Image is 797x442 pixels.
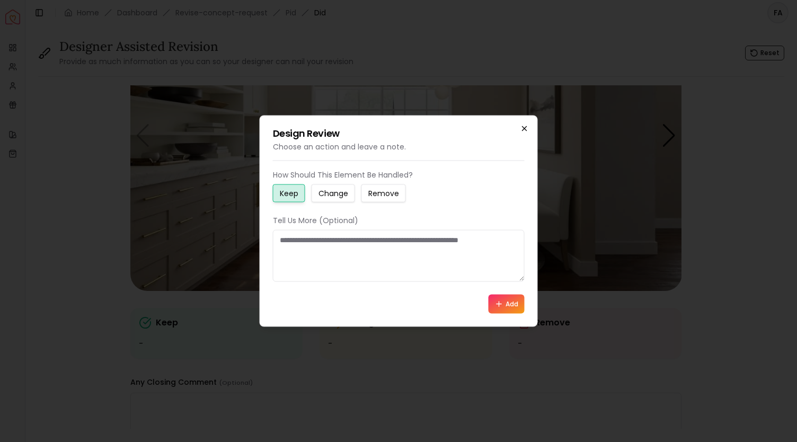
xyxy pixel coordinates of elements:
p: How Should This Element Be Handled? [273,170,525,180]
h2: Design Review [273,129,525,138]
small: Remove [368,188,399,199]
button: Add [489,295,525,314]
button: Keep [273,184,305,202]
button: Change [312,184,355,202]
button: Remove [361,184,406,202]
p: Choose an action and leave a note. [273,142,525,152]
p: Tell Us More (Optional) [273,215,525,226]
small: Keep [280,188,298,199]
small: Change [318,188,348,199]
